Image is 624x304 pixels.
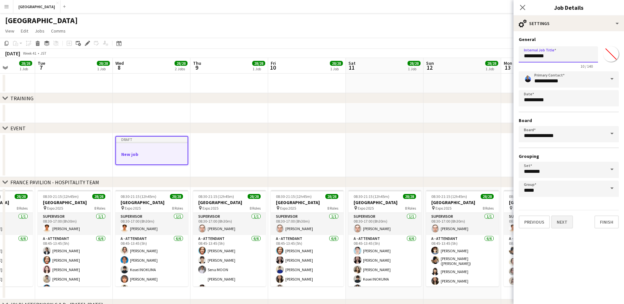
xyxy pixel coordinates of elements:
[483,206,494,211] span: 8 Roles
[408,61,421,66] span: 28/28
[19,61,32,66] span: 28/28
[170,194,183,199] span: 28/28
[43,194,79,199] span: 08:30-21:15 (12h45m)
[37,64,45,71] span: 7
[97,61,110,66] span: 28/28
[38,190,110,286] app-job-card: 08:30-21:15 (12h45m)28/28[GEOGRAPHIC_DATA] Expo 20258 RolesSUPERVISOR1/108:30-17:00 (8h30m)[PERSO...
[38,200,110,205] h3: [GEOGRAPHIC_DATA]
[94,206,105,211] span: 8 Roles
[116,151,188,157] h3: New job
[405,206,416,211] span: 8 Roles
[509,194,545,199] span: 08:30-21:15 (12h45m)
[47,206,63,211] span: Expo 2025
[18,27,31,35] a: Edit
[503,64,512,71] span: 13
[10,179,99,186] div: FRANCE PAVILION - HOSPITALITY TEAM
[426,190,499,286] app-job-card: 08:30-21:15 (12h45m)28/28[GEOGRAPHIC_DATA] Expo 20258 RolesSUPERVISOR1/108:30-17:00 (8h30m)[PERSO...
[513,3,624,12] h3: Job Details
[193,200,266,205] h3: [GEOGRAPHIC_DATA]
[121,194,156,199] span: 08:30-21:15 (12h45m)
[193,213,266,235] app-card-role: SUPERVISOR1/108:30-17:00 (8h30m)[PERSON_NAME]
[519,215,550,228] button: Previous
[21,51,38,56] span: Week 41
[426,213,499,235] app-card-role: SUPERVISOR1/108:30-17:00 (8h30m)[PERSON_NAME]
[504,213,577,235] app-card-role: SUPERVISOR1/108:30-17:00 (8h30m)[PERSON_NAME]
[551,215,573,228] button: Next
[519,153,619,159] h3: Grouping
[348,190,421,286] app-job-card: 08:30-21:15 (12h45m)28/28[GEOGRAPHIC_DATA] Expo 20258 RolesSUPERVISOR1/108:30-17:00 (8h30m)[PERSO...
[32,27,47,35] a: Jobs
[51,28,66,34] span: Comms
[426,200,499,205] h3: [GEOGRAPHIC_DATA]
[97,66,110,71] div: 1 Job
[193,60,201,66] span: Thu
[92,194,105,199] span: 28/28
[248,194,261,199] span: 28/28
[17,206,28,211] span: 8 Roles
[271,200,344,205] h3: [GEOGRAPHIC_DATA]
[271,60,276,66] span: Fri
[426,60,434,66] span: Sun
[115,190,188,286] app-job-card: 08:30-21:15 (12h45m)28/28[GEOGRAPHIC_DATA] Expo 20258 RolesSUPERVISOR1/108:30-17:00 (8h30m)[PERSO...
[38,60,45,66] span: Tue
[10,95,33,102] div: TRAINING
[403,194,416,199] span: 28/28
[425,64,434,71] span: 12
[354,194,389,199] span: 08:30-21:15 (12h45m)
[327,206,338,211] span: 8 Roles
[115,200,188,205] h3: [GEOGRAPHIC_DATA]
[486,66,498,71] div: 1 Job
[175,61,188,66] span: 28/28
[5,16,78,25] h1: [GEOGRAPHIC_DATA]
[15,194,28,199] span: 28/28
[13,0,60,13] button: [GEOGRAPHIC_DATA]
[172,206,183,211] span: 8 Roles
[40,51,46,56] div: JST
[504,60,512,66] span: Mon
[114,64,124,71] span: 8
[485,61,498,66] span: 28/28
[519,117,619,123] h3: Board
[594,215,619,228] button: Finish
[125,206,141,211] span: Expo 2025
[253,66,265,71] div: 1 Job
[116,137,188,142] div: Draft
[38,213,110,235] app-card-role: SUPERVISOR1/108:30-17:00 (8h30m)[PERSON_NAME]
[519,36,619,42] h3: General
[271,213,344,235] app-card-role: SUPERVISOR1/108:30-17:00 (8h30m)[PERSON_NAME]
[358,206,374,211] span: Expo 2025
[19,66,32,71] div: 1 Job
[10,125,26,131] div: EVENT
[330,66,343,71] div: 1 Job
[270,64,276,71] span: 10
[504,200,577,205] h3: [GEOGRAPHIC_DATA]
[276,194,312,199] span: 08:30-21:15 (12h45m)
[115,136,188,165] app-job-card: DraftNew job
[348,200,421,205] h3: [GEOGRAPHIC_DATA]
[175,66,187,71] div: 2 Jobs
[252,61,265,66] span: 28/28
[435,206,451,211] span: Expo 2025
[3,27,17,35] a: View
[35,28,45,34] span: Jobs
[202,206,218,211] span: Expo 2025
[198,194,234,199] span: 08:30-21:15 (12h45m)
[431,194,467,199] span: 08:30-21:15 (12h45m)
[271,190,344,286] app-job-card: 08:30-21:15 (12h45m)28/28[GEOGRAPHIC_DATA] Expo 20258 RolesSUPERVISOR1/108:30-17:00 (8h30m)[PERSO...
[193,190,266,286] app-job-card: 08:30-21:15 (12h45m)28/28[GEOGRAPHIC_DATA] Expo 20258 RolesSUPERVISOR1/108:30-17:00 (8h30m)[PERSO...
[115,213,188,235] app-card-role: SUPERVISOR1/108:30-17:00 (8h30m)[PERSON_NAME]
[481,194,494,199] span: 28/28
[280,206,296,211] span: Expo 2025
[48,27,68,35] a: Comms
[330,61,343,66] span: 28/28
[115,60,124,66] span: Wed
[348,60,356,66] span: Sat
[192,64,201,71] span: 9
[504,190,577,286] app-job-card: 08:30-21:15 (12h45m)28/28[GEOGRAPHIC_DATA] Expo 20258 RolesSUPERVISOR1/108:30-17:00 (8h30m)[PERSO...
